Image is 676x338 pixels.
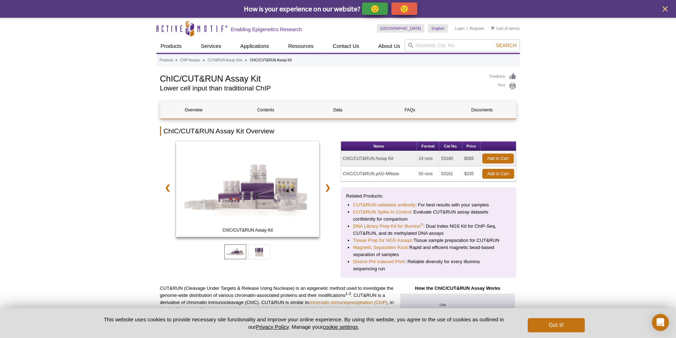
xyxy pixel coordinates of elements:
[323,324,358,330] button: cookie settings
[469,26,484,31] a: Register
[353,237,413,244] a: Tissue Prep for NGS Assays:
[462,151,480,166] td: $585
[491,26,494,30] img: Your Cart
[92,316,516,331] p: This website uses cookies to provide necessary site functionality and improve your online experie...
[341,151,417,166] td: ChIC/CUT&RUN Assay Kit
[353,209,504,223] li: : Evaluate CUT&RUN assay datasets confidently for comparison
[160,85,483,92] h2: Lower cell input than traditional ChIP
[421,222,423,227] sup: ®
[374,39,405,53] a: About Us
[250,58,292,62] li: ChIC/CUT&RUN Assay Kit
[439,166,462,182] td: 53181
[417,166,439,182] td: 50 rxns
[177,227,318,234] span: ChIC/CUT&RUN Assay Kit
[491,24,520,33] li: (0 items)
[197,39,226,53] a: Services
[341,166,417,182] td: ChIC/CUT&RUN pAG-MNase
[160,179,175,196] a: ❮
[353,244,504,258] li: Rapid and efficient magnetic bead-based separation of samples
[176,141,320,237] img: ChIC/CUT&RUN Assay Kit
[353,244,409,251] a: Magnetic Separation Rack:
[490,73,516,81] a: Feedback
[309,300,387,305] a: chromatin immunoprecipitation (ChIP)
[377,101,443,118] a: FAQs
[428,24,448,33] a: English
[329,39,363,53] a: Contact Us
[176,141,320,239] a: ChIC/CUT&RUN Assay Kit
[353,209,411,216] a: CUT&RUN Spike-In Control
[455,26,465,31] a: Login
[353,223,504,237] li: : Dual Index NGS Kit for ChIP-Seq, CUT&RUN, and ds methylated DNA assays
[377,24,425,33] a: [GEOGRAPHIC_DATA]
[160,285,394,320] p: CUT&RUN (Cleavage Under Targets & Release Using Nuclease) is an epigenetic method used to investi...
[482,169,514,179] a: Add to Cart
[482,154,514,164] a: Add to Cart
[284,39,318,53] a: Resources
[415,286,500,291] strong: How the ChIC/CUT&RUN Assay Works
[160,126,516,136] h2: ChIC/CUT&RUN Assay Kit Overview
[496,43,516,48] span: Search
[203,58,205,62] li: »
[245,58,247,62] li: »
[462,166,480,182] td: $335
[661,5,670,13] button: close
[236,39,273,53] a: Applications
[439,142,462,151] th: Cat No.
[449,101,515,118] a: Documents
[160,101,227,118] a: Overview
[353,237,504,244] li: Tissue sample preparation for CUT&RUN
[353,223,423,230] a: DNA Library Prep Kit for Illumina®
[491,26,504,31] a: Cart
[652,314,669,331] div: Open Intercom Messenger
[208,57,242,63] a: CUT&RUN Assay Kits
[345,292,351,296] sup: 1-3
[439,151,462,166] td: 53180
[353,201,415,209] a: CUT&RUN-validated antibody
[400,4,409,13] p: 🙁
[370,4,379,13] p: 🙂
[353,201,504,209] li: : For best results with your samples
[494,42,518,49] button: Search
[353,258,504,272] li: : Reliable diversity for every Illumina sequencing run
[256,324,288,330] a: Privacy Policy
[160,73,483,83] h1: ChIC/CUT&RUN Assay Kit
[160,57,174,63] a: Products
[490,82,516,90] a: Print
[232,101,299,118] a: Contents
[462,142,480,151] th: Price
[467,24,468,33] li: |
[244,4,361,13] span: How is your experience on our website?
[320,179,335,196] a: ❯
[304,101,371,118] a: Data
[346,193,511,200] p: Related Products:
[528,318,584,332] button: Got it!
[180,57,200,63] a: ChIP Assays
[156,39,186,53] a: Products
[417,142,439,151] th: Format
[231,26,302,33] h2: Enabling Epigenetics Research
[417,151,439,166] td: 24 rxns
[175,58,177,62] li: »
[353,258,405,265] a: Diversi-Phi Indexed PhiX
[341,142,417,151] th: Name
[405,39,520,51] input: Keyword, Cat. No.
